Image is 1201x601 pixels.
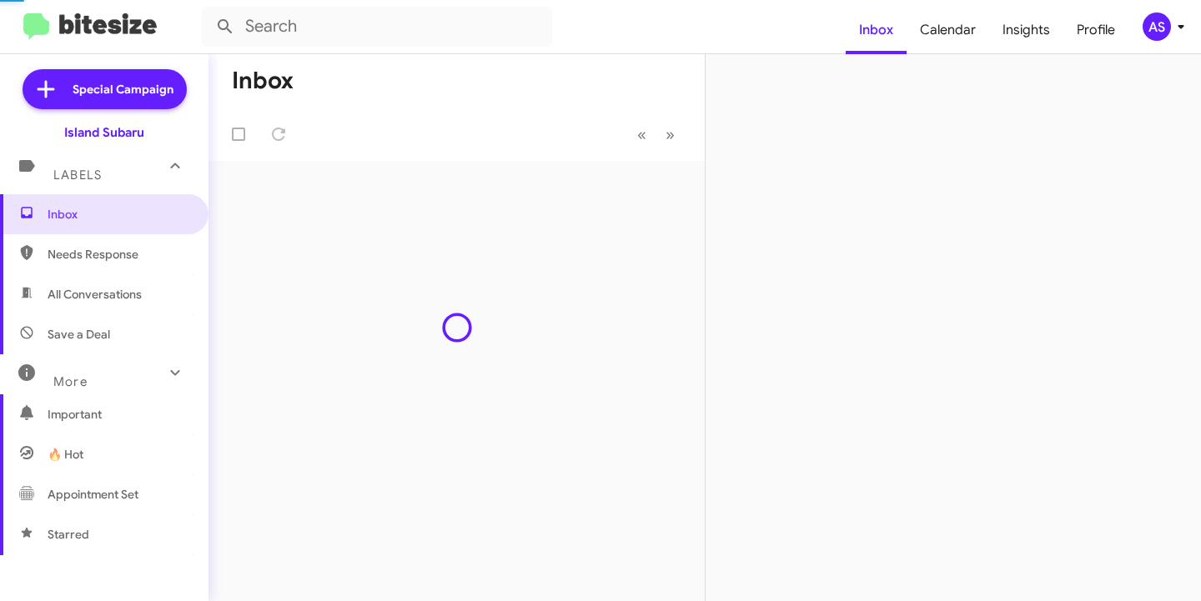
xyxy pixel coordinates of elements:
[1063,6,1128,54] a: Profile
[666,124,675,145] span: »
[989,6,1063,54] a: Insights
[53,168,102,183] span: Labels
[48,406,189,423] span: Important
[48,286,142,303] span: All Conversations
[48,206,189,223] span: Inbox
[627,118,656,152] button: Previous
[48,246,189,263] span: Needs Response
[48,326,110,343] span: Save a Deal
[628,118,685,152] nav: Page navigation example
[64,124,144,141] div: Island Subaru
[48,446,83,463] span: 🔥 Hot
[846,6,907,54] a: Inbox
[656,118,685,152] button: Next
[73,81,173,98] span: Special Campaign
[23,69,187,109] a: Special Campaign
[1143,13,1171,41] div: AS
[637,124,646,145] span: «
[202,7,552,47] input: Search
[48,526,89,543] span: Starred
[1128,13,1183,41] button: AS
[232,68,294,94] h1: Inbox
[53,374,88,389] span: More
[48,486,138,503] span: Appointment Set
[907,6,989,54] a: Calendar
